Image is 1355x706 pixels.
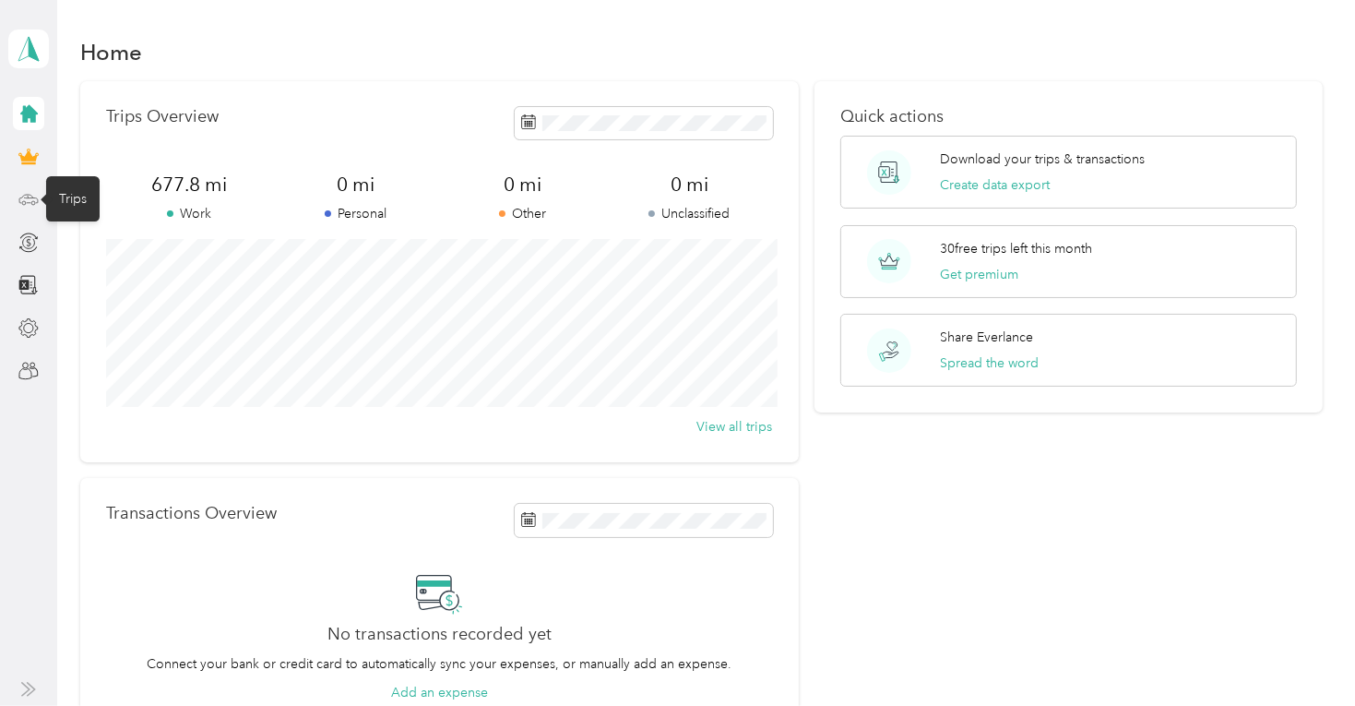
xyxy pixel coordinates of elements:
button: Add an expense [391,683,488,702]
span: 0 mi [439,172,606,197]
p: Quick actions [840,107,1297,126]
p: Download your trips & transactions [941,150,1146,169]
p: Unclassified [606,204,773,223]
h1: Home [80,42,142,62]
div: Trips [46,176,100,221]
p: Trips Overview [106,107,219,126]
button: View all trips [697,417,773,437]
button: Spread the word [941,353,1040,373]
p: Personal [272,204,439,223]
span: 0 mi [606,172,773,197]
p: Connect your bank or credit card to automatically sync your expenses, or manually add an expense. [147,654,731,674]
iframe: Everlance-gr Chat Button Frame [1252,603,1355,706]
p: Transactions Overview [106,504,277,523]
p: 30 free trips left this month [941,239,1093,258]
button: Get premium [941,265,1019,284]
span: 0 mi [272,172,439,197]
p: Other [439,204,606,223]
span: 677.8 mi [106,172,273,197]
p: Share Everlance [941,328,1034,347]
h2: No transactions recorded yet [327,625,552,644]
button: Create data export [941,175,1051,195]
p: Work [106,204,273,223]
